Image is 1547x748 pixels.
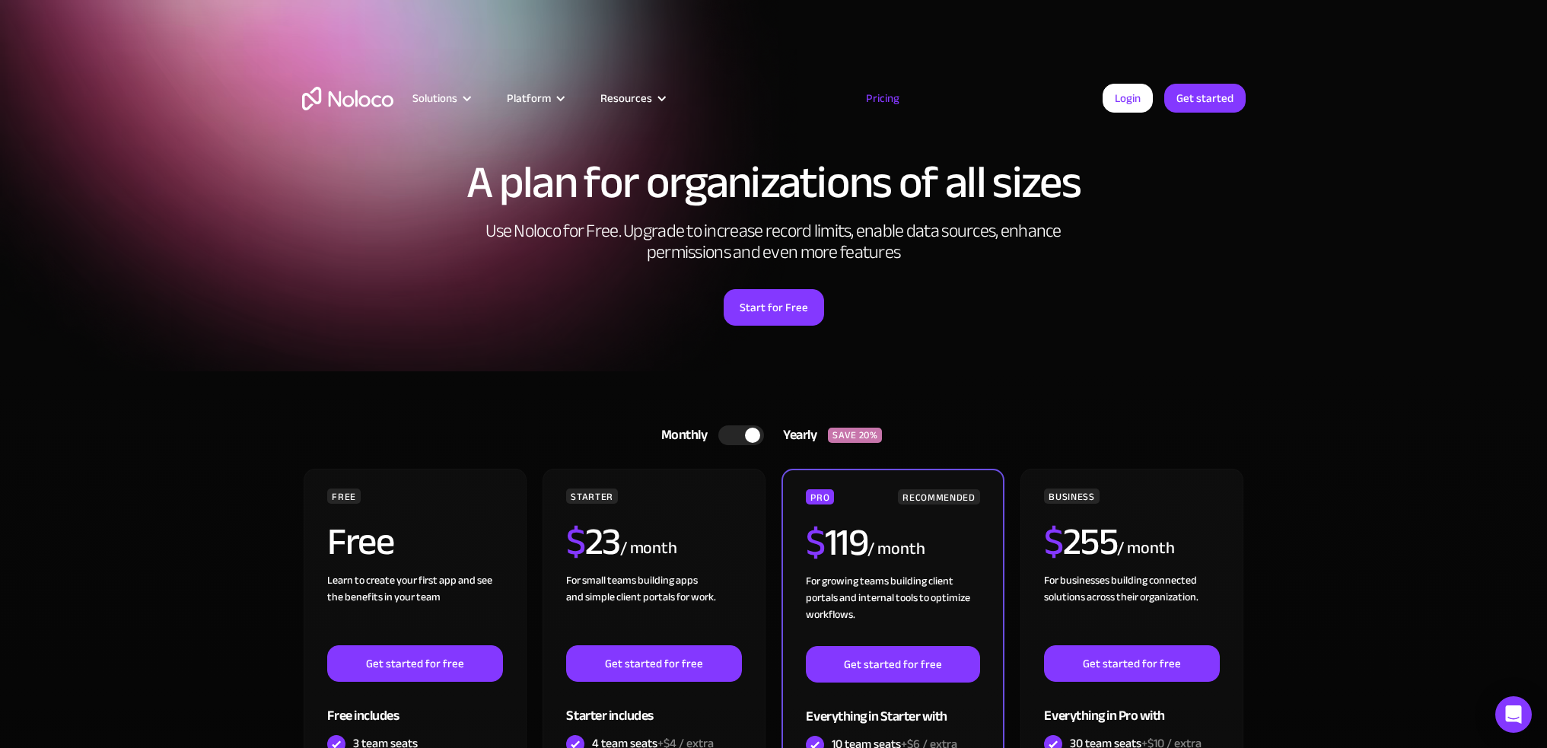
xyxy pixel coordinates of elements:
[642,424,719,447] div: Monthly
[302,87,393,110] a: home
[470,221,1078,263] h2: Use Noloco for Free. Upgrade to increase record limits, enable data sources, enhance permissions ...
[327,572,502,645] div: Learn to create your first app and see the benefits in your team ‍
[581,88,683,108] div: Resources
[1044,572,1219,645] div: For businesses building connected solutions across their organization. ‍
[600,88,652,108] div: Resources
[806,507,825,578] span: $
[327,489,361,504] div: FREE
[327,523,393,561] h2: Free
[828,428,882,443] div: SAVE 20%
[764,424,828,447] div: Yearly
[1117,536,1174,561] div: / month
[1044,645,1219,682] a: Get started for free
[1495,696,1532,733] div: Open Intercom Messenger
[806,489,834,505] div: PRO
[1044,523,1117,561] h2: 255
[327,645,502,682] a: Get started for free
[806,646,979,683] a: Get started for free
[724,289,824,326] a: Start for Free
[1044,682,1219,731] div: Everything in Pro with
[847,88,918,108] a: Pricing
[566,572,741,645] div: For small teams building apps and simple client portals for work. ‍
[566,489,617,504] div: STARTER
[412,88,457,108] div: Solutions
[806,524,867,562] h2: 119
[393,88,488,108] div: Solutions
[566,645,741,682] a: Get started for free
[566,523,620,561] h2: 23
[1044,506,1063,578] span: $
[620,536,677,561] div: / month
[507,88,551,108] div: Platform
[488,88,581,108] div: Platform
[327,682,502,731] div: Free includes
[806,683,979,732] div: Everything in Starter with
[566,506,585,578] span: $
[1103,84,1153,113] a: Login
[867,537,925,562] div: / month
[1164,84,1246,113] a: Get started
[806,573,979,646] div: For growing teams building client portals and internal tools to optimize workflows.
[1044,489,1099,504] div: BUSINESS
[898,489,979,505] div: RECOMMENDED
[302,160,1246,205] h1: A plan for organizations of all sizes
[566,682,741,731] div: Starter includes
